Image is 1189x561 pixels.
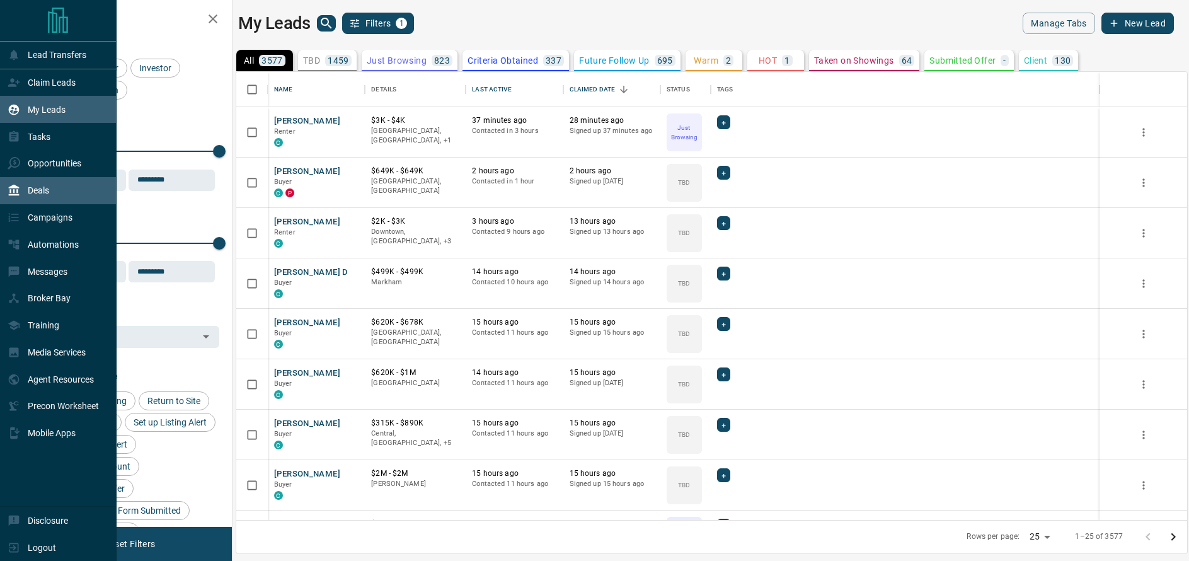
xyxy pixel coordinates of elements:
p: 1–25 of 3577 [1075,531,1123,542]
div: Return to Site [139,391,209,410]
p: HOT [759,56,777,65]
p: $2M - $2M [371,468,459,479]
div: condos.ca [274,340,283,349]
div: condos.ca [274,441,283,449]
p: 2 hours ago [472,166,556,176]
p: Signed up 14 hours ago [570,277,654,287]
button: more [1134,425,1153,444]
div: condos.ca [274,289,283,298]
div: + [717,317,730,331]
div: + [717,519,730,533]
button: [PERSON_NAME] [274,317,340,329]
div: Claimed Date [563,72,660,107]
p: Warm [694,56,718,65]
p: TBD [678,279,690,288]
span: Buyer [274,279,292,287]
p: Criteria Obtained [468,56,538,65]
p: 15 hours ago [472,519,556,529]
div: + [717,166,730,180]
p: 15 hours ago [570,418,654,429]
div: Last Active [466,72,563,107]
p: [GEOGRAPHIC_DATA] [371,378,459,388]
button: [PERSON_NAME] [274,519,340,531]
p: Vaughan [371,126,459,146]
span: + [721,318,726,330]
button: more [1134,274,1153,293]
span: Set up Listing Alert [129,417,211,427]
p: TBD [678,379,690,389]
p: 823 [434,56,450,65]
p: 3 hours ago [472,216,556,227]
p: 15 hours ago [472,418,556,429]
div: 25 [1025,528,1055,546]
h1: My Leads [238,13,311,33]
p: Signed up 37 minutes ago [570,126,654,136]
p: 15 hours ago [570,468,654,479]
p: Rows per page: [967,531,1020,542]
button: more [1134,173,1153,192]
p: 13 hours ago [570,216,654,227]
p: Contacted 9 hours ago [472,227,556,237]
p: Markham [371,277,459,287]
span: Renter [274,228,296,236]
button: [PERSON_NAME] [274,216,340,228]
p: Submitted Offer [929,56,996,65]
p: Just Browsing [668,123,701,142]
button: search button [317,15,336,32]
div: + [717,468,730,482]
button: Go to next page [1161,524,1186,550]
p: TBD [678,430,690,439]
div: condos.ca [274,491,283,500]
p: Downtown, Scarborough, North York, Mississauga, Burnaby [371,429,459,448]
p: TBD [303,56,320,65]
span: + [721,368,726,381]
p: $620K - $1M [371,367,459,378]
p: Signed up [DATE] [570,429,654,439]
p: TBD [678,480,690,490]
p: $--- [371,519,459,529]
p: 695 [657,56,673,65]
div: + [717,418,730,432]
span: Buyer [274,178,292,186]
p: TBD [678,329,690,338]
p: Client [1024,56,1047,65]
button: [PERSON_NAME] [274,418,340,430]
span: + [721,519,726,532]
p: Signed up [DATE] [570,378,654,388]
div: condos.ca [274,390,283,399]
div: Last Active [472,72,511,107]
span: + [721,166,726,179]
button: Filters1 [342,13,415,34]
p: Future Follow Up [579,56,649,65]
p: $499K - $499K [371,267,459,277]
p: 15 hours ago [570,367,654,378]
p: Just Browsing [367,56,427,65]
span: + [721,419,726,431]
span: Buyer [274,379,292,388]
div: Tags [717,72,733,107]
button: more [1134,476,1153,495]
button: [PERSON_NAME] [274,115,340,127]
p: TBD [678,178,690,187]
div: + [717,267,730,280]
p: 37 minutes ago [472,115,556,126]
div: Name [274,72,293,107]
div: + [717,115,730,129]
p: Contacted in 3 hours [472,126,556,136]
p: 337 [546,56,561,65]
span: Buyer [274,430,292,438]
p: 15 hours ago [570,317,654,328]
p: Signed up 13 hours ago [570,227,654,237]
button: [PERSON_NAME] [274,367,340,379]
p: Signed up 15 hours ago [570,479,654,489]
p: 1 [784,56,790,65]
p: - [1003,56,1006,65]
p: 2 hours ago [570,166,654,176]
button: Manage Tabs [1023,13,1094,34]
p: 14 hours ago [472,267,556,277]
div: Status [667,72,690,107]
span: Buyer [274,480,292,489]
div: Details [371,72,396,107]
p: 64 [902,56,912,65]
p: Taken on Showings [814,56,894,65]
